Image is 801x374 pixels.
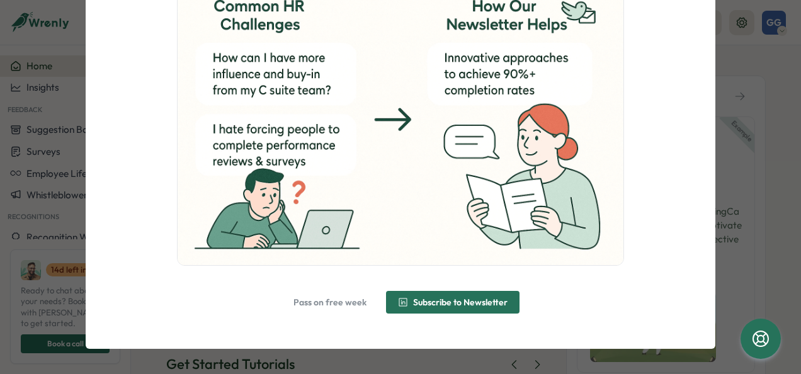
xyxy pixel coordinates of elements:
[293,298,366,307] span: Pass on free week
[413,298,508,307] span: Subscribe to Newsletter
[386,291,520,314] button: Subscribe to Newsletter
[281,291,378,314] button: Pass on free week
